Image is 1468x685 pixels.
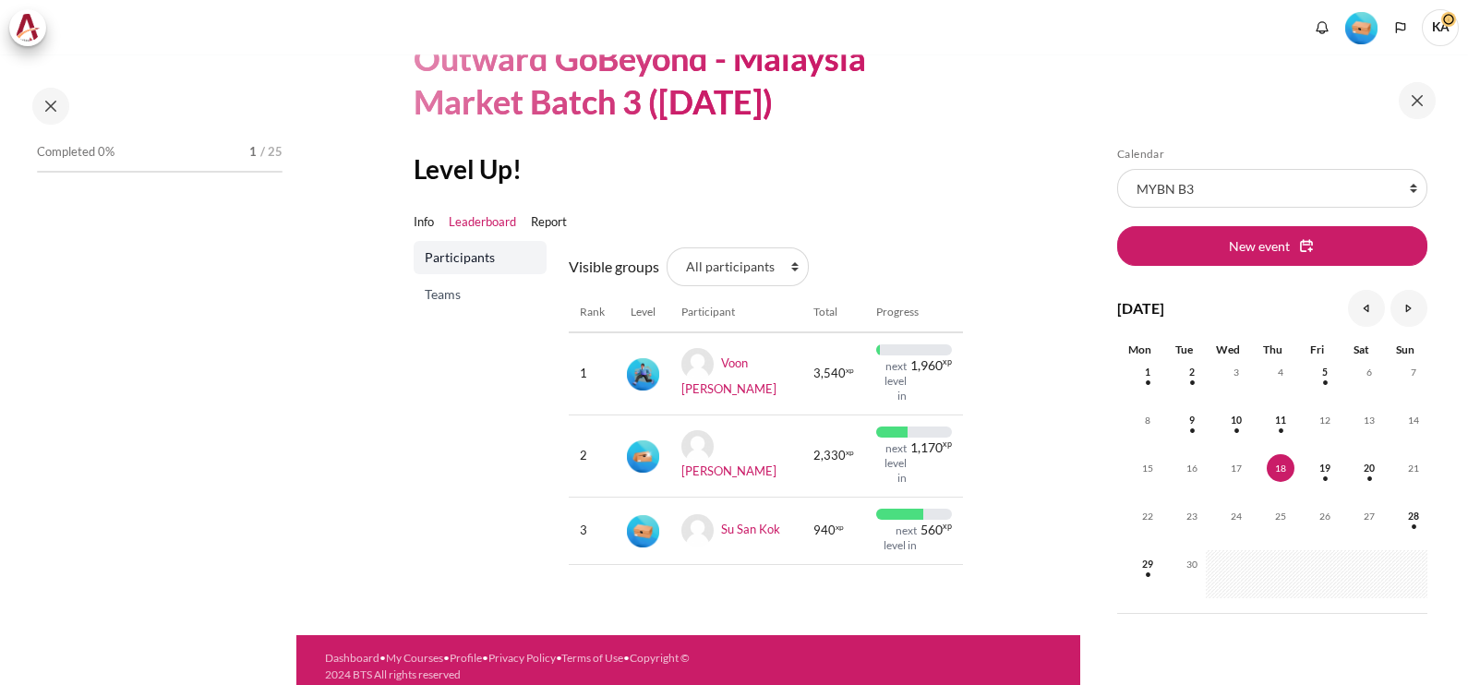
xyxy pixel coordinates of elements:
[1267,406,1294,434] span: 11
[1311,463,1339,474] a: Friday, 19 September events
[876,359,906,403] div: next level in
[1354,342,1369,356] span: Sat
[1355,463,1383,474] a: Saturday, 20 September events
[1400,454,1427,482] span: 21
[488,651,556,665] a: Privacy Policy
[414,241,547,274] a: Participants
[1400,358,1427,386] span: 7
[1422,9,1459,46] span: KA
[813,447,846,465] span: 2,330
[425,285,539,304] span: Teams
[1178,367,1206,378] a: Tuesday, 2 September events
[569,293,616,332] th: Rank
[1222,502,1250,530] span: 24
[531,213,567,232] a: Report
[1134,358,1161,386] span: 1
[627,513,659,547] div: Level #1
[569,415,616,497] td: 2
[1396,342,1414,356] span: Sun
[1387,14,1414,42] button: Languages
[1311,454,1339,482] span: 19
[1175,342,1193,356] span: Tue
[414,152,963,186] h2: Level Up!
[1117,147,1427,665] section: Blocks
[1338,10,1385,44] a: Level #1
[627,439,659,473] div: Level #2
[1178,406,1206,434] span: 9
[1263,342,1282,356] span: Thu
[1400,406,1427,434] span: 14
[1216,342,1240,356] span: Wed
[1345,12,1378,44] img: Level #1
[1355,454,1383,482] span: 20
[569,497,616,564] td: 3
[1134,502,1161,530] span: 22
[846,451,854,455] span: xp
[450,651,482,665] a: Profile
[260,143,283,162] span: / 25
[1400,502,1427,530] span: 28
[325,651,379,665] a: Dashboard
[921,523,943,536] span: 560
[1355,502,1383,530] span: 27
[15,14,41,42] img: Architeck
[1222,358,1250,386] span: 3
[1311,502,1339,530] span: 26
[561,651,623,665] a: Terms of Use
[1117,147,1427,162] h5: Calendar
[627,358,659,391] img: Level #3
[1117,297,1164,319] h4: [DATE]
[910,441,943,454] span: 1,170
[414,213,434,232] a: Info
[876,523,916,553] div: next level in
[721,522,780,536] a: Su San Kok
[865,293,962,332] th: Progress
[627,440,659,473] img: Level #2
[943,359,952,365] span: xp
[1311,406,1339,434] span: 12
[1134,559,1161,570] a: Monday, 29 September events
[910,359,943,372] span: 1,960
[846,368,854,373] span: xp
[943,523,952,529] span: xp
[1178,454,1206,482] span: 16
[569,256,659,278] label: Visible groups
[1134,367,1161,378] a: Monday, 1 September events
[37,139,283,191] a: Completed 0% 1 / 25
[37,143,114,162] span: Completed 0%
[681,355,776,396] a: Voon [PERSON_NAME]
[616,293,670,332] th: Level
[1400,511,1427,522] a: Sunday, 28 September events
[1267,454,1294,482] span: 18
[1267,415,1294,426] a: Thursday, 11 September events
[1229,236,1290,256] span: New event
[449,213,516,232] a: Leaderboard
[9,9,55,46] a: Architeck Architeck
[1178,415,1206,426] a: Tuesday, 9 September events
[1311,367,1339,378] a: Friday, 5 September events
[1117,226,1427,265] button: New event
[681,463,776,478] a: [PERSON_NAME]
[569,332,616,415] td: 1
[1128,342,1151,356] span: Mon
[386,651,443,665] a: My Courses
[1178,550,1206,578] span: 30
[325,650,712,683] div: • • • • •
[1355,406,1383,434] span: 13
[1134,454,1161,482] span: 15
[1178,358,1206,386] span: 2
[1345,10,1378,44] div: Level #1
[1310,342,1324,356] span: Fri
[425,248,539,267] span: Participants
[249,143,257,162] span: 1
[943,441,952,447] span: xp
[813,365,846,383] span: 3,540
[1308,14,1336,42] div: Show notification window with no new notifications
[627,515,659,547] img: Level #1
[414,278,547,311] a: Teams
[1250,454,1294,502] td: Today
[414,37,963,124] h1: Outward GoBeyond - Malaysia Market Batch 3 ([DATE])
[627,356,659,391] div: Level #3
[1311,358,1339,386] span: 5
[1178,502,1206,530] span: 23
